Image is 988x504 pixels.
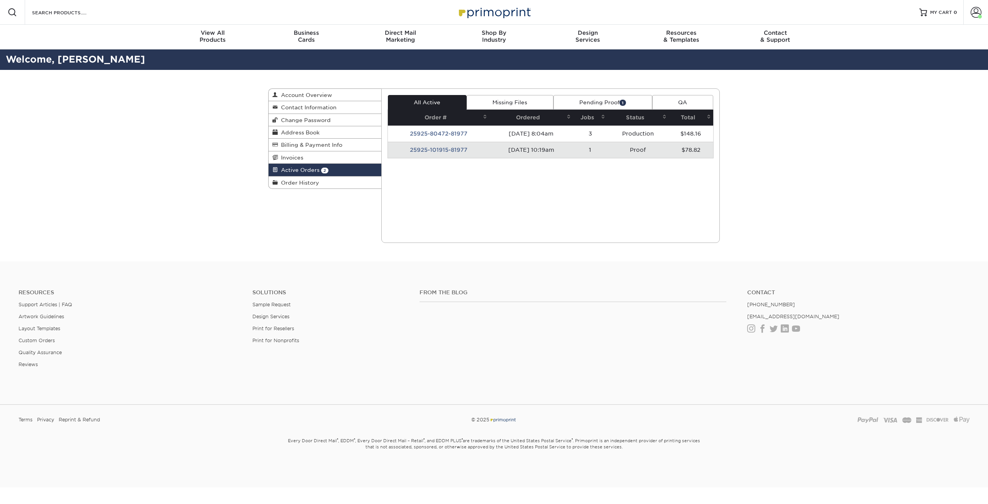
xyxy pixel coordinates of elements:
div: Industry [447,29,541,43]
a: [EMAIL_ADDRESS][DOMAIN_NAME] [747,314,839,319]
th: Ordered [489,110,573,126]
h4: From the Blog [420,289,726,296]
td: [DATE] 8:04am [489,126,573,142]
span: Billing & Payment Info [278,142,342,148]
span: Active Orders [278,167,320,173]
a: Contact& Support [728,25,822,49]
a: DesignServices [541,25,634,49]
td: $78.82 [669,142,713,158]
a: Quality Assurance [19,350,62,355]
a: Print for Nonprofits [252,338,299,343]
a: Shop ByIndustry [447,25,541,49]
span: Invoices [278,154,303,161]
sup: ® [462,438,463,441]
a: Artwork Guidelines [19,314,64,319]
sup: ® [423,438,425,441]
a: Terms [19,414,32,426]
span: MY CART [930,9,952,16]
th: Total [669,110,713,126]
h4: Resources [19,289,241,296]
sup: ® [572,438,573,441]
a: Reviews [19,361,38,367]
a: Reprint & Refund [59,414,100,426]
td: [DATE] 10:19am [489,142,573,158]
a: Active Orders 2 [269,164,381,176]
th: Jobs [573,110,607,126]
a: Billing & Payment Info [269,139,381,151]
div: & Templates [634,29,728,43]
span: View All [166,29,260,36]
td: 25925-80472-81977 [388,126,489,142]
span: 2 [321,168,328,173]
a: Address Book [269,126,381,139]
a: QA [652,95,713,110]
a: View AllProducts [166,25,260,49]
span: Direct Mail [354,29,447,36]
small: Every Door Direct Mail , EDDM , Every Door Direct Mail – Retail , and EDDM PLUS are trademarks of... [268,435,720,469]
a: Account Overview [269,89,381,101]
h4: Solutions [252,289,408,296]
span: Order History [278,180,319,186]
td: 3 [573,126,607,142]
img: Primoprint [455,4,533,20]
span: Address Book [278,129,320,136]
a: Privacy [37,414,54,426]
a: Layout Templates [19,326,60,331]
span: Resources [634,29,728,36]
a: BusinessCards [260,25,354,49]
span: Business [260,29,354,36]
td: Production [607,126,669,142]
a: [PHONE_NUMBER] [747,302,795,307]
a: Sample Request [252,302,291,307]
div: Marketing [354,29,447,43]
a: Print for Resellers [252,326,294,331]
a: Change Password [269,114,381,126]
input: SEARCH PRODUCTS..... [31,8,107,17]
a: Missing Files [467,95,553,110]
a: Custom Orders [19,338,55,343]
span: Contact Information [278,104,337,110]
th: Order # [388,110,489,126]
img: Primoprint [489,417,516,423]
a: Order History [269,176,381,188]
a: Pending Proof1 [553,95,652,110]
a: Contact [747,289,969,296]
div: & Support [728,29,822,43]
span: 1 [619,100,626,105]
span: Shop By [447,29,541,36]
div: Services [541,29,634,43]
sup: ® [354,438,355,441]
a: Direct MailMarketing [354,25,447,49]
a: All Active [388,95,467,110]
th: Status [607,110,669,126]
a: Contact Information [269,101,381,114]
span: Design [541,29,634,36]
td: $148.16 [669,126,713,142]
div: © 2025 [333,414,654,426]
span: Account Overview [278,92,332,98]
span: 0 [954,10,957,15]
a: Support Articles | FAQ [19,302,72,307]
span: Contact [728,29,822,36]
a: Invoices [269,151,381,164]
td: 1 [573,142,607,158]
span: Change Password [278,117,331,123]
td: 25925-101915-81977 [388,142,489,158]
div: Cards [260,29,354,43]
sup: ® [337,438,338,441]
a: Design Services [252,314,289,319]
a: Resources& Templates [634,25,728,49]
td: Proof [607,142,669,158]
div: Products [166,29,260,43]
